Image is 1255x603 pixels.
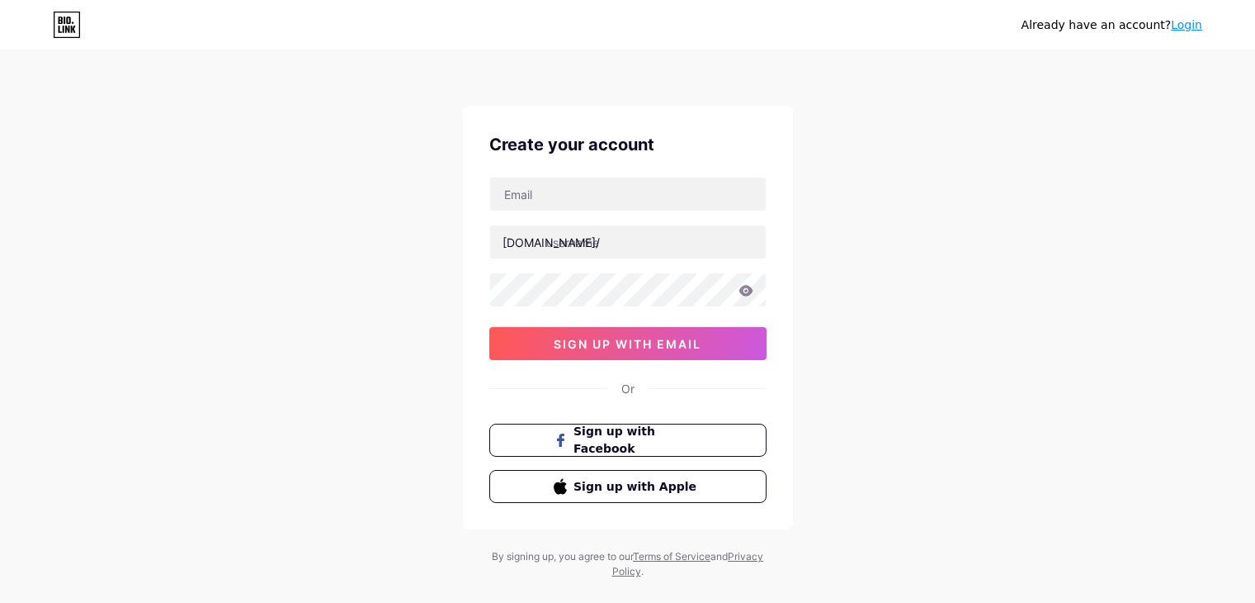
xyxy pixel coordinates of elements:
button: sign up with email [489,327,767,360]
a: Terms of Service [633,550,710,563]
span: Sign up with Apple [573,478,701,496]
div: Already have an account? [1021,17,1202,34]
div: [DOMAIN_NAME]/ [502,234,600,251]
input: Email [490,178,766,211]
a: Login [1171,18,1202,31]
span: sign up with email [554,337,701,351]
button: Sign up with Facebook [489,424,767,457]
span: Sign up with Facebook [573,423,701,458]
div: Or [621,380,635,397]
div: By signing up, you agree to our and . [488,549,768,579]
button: Sign up with Apple [489,470,767,503]
div: Create your account [489,132,767,157]
input: username [490,226,766,259]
